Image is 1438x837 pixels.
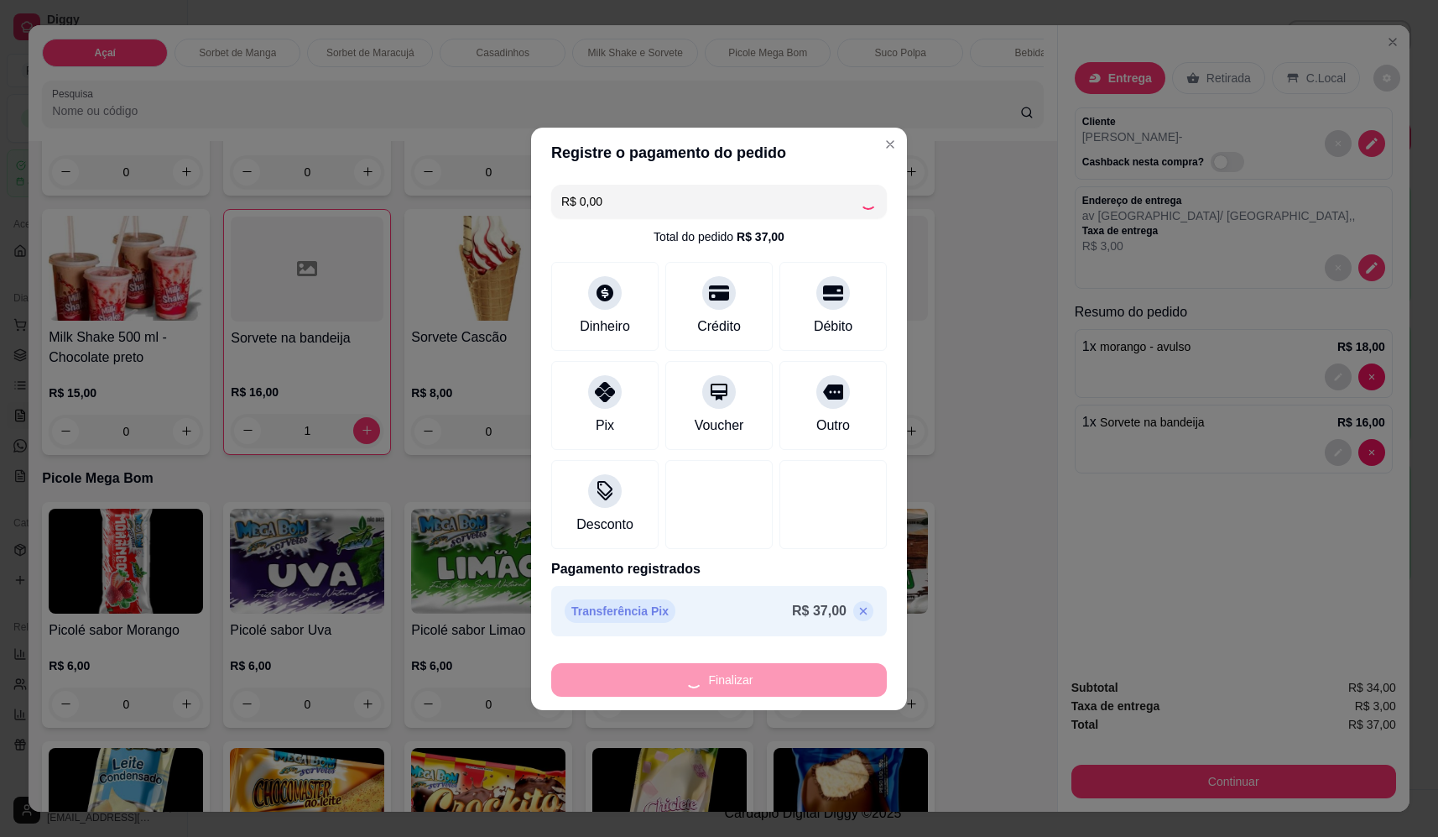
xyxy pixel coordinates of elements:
div: Débito [814,316,852,337]
header: Registre o pagamento do pedido [531,128,907,178]
div: Crédito [697,316,741,337]
p: Transferência Pix [565,599,675,623]
p: R$ 37,00 [792,601,847,621]
p: Pagamento registrados [551,559,887,579]
div: Dinheiro [580,316,630,337]
div: Total do pedido [654,228,784,245]
div: Outro [816,416,850,436]
div: R$ 37,00 [737,228,784,245]
div: Loading [860,193,877,210]
button: Close [877,131,904,158]
div: Pix [596,416,614,436]
input: Ex.: hambúrguer de cordeiro [561,185,860,218]
div: Desconto [576,515,633,535]
div: Voucher [695,416,744,436]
